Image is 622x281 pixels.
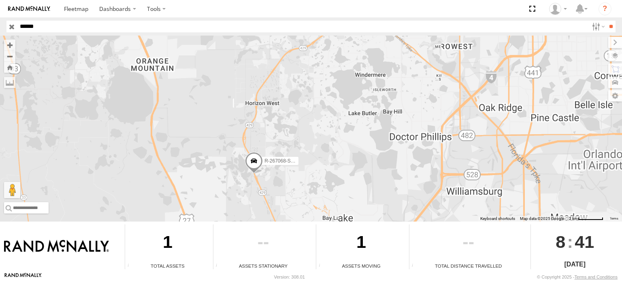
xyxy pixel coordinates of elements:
[569,216,578,221] span: 2 km
[4,77,15,88] label: Measure
[531,260,619,269] div: [DATE]
[213,262,313,269] div: Assets Stationary
[556,224,565,259] span: 8
[316,262,406,269] div: Assets Moving
[575,275,618,279] a: Terms and Conditions
[213,263,226,269] div: Total number of assets current stationary.
[409,263,422,269] div: Total distance travelled by all assets within specified date range and applied filters
[537,275,618,279] div: © Copyright 2025 -
[567,216,606,222] button: Map Scale: 2 km per 59 pixels
[4,273,42,281] a: Visit our Website
[316,224,406,262] div: 1
[125,263,137,269] div: Total number of Enabled Assets
[4,51,15,62] button: Zoom out
[274,275,305,279] div: Version: 308.01
[4,182,20,198] button: Drag Pegman onto the map to open Street View
[546,3,570,15] div: Jose Goitia
[125,224,210,262] div: 1
[316,263,328,269] div: Total number of assets current in transit.
[608,90,622,101] label: Map Settings
[125,262,210,269] div: Total Assets
[599,2,611,15] i: ?
[4,240,109,254] img: Rand McNally
[409,262,528,269] div: Total Distance Travelled
[4,40,15,51] button: Zoom in
[520,216,564,221] span: Map data ©2025 Google
[531,224,619,259] div: :
[575,224,594,259] span: 41
[610,217,618,220] a: Terms (opens in new tab)
[8,6,50,12] img: rand-logo.svg
[480,216,515,222] button: Keyboard shortcuts
[4,62,15,73] button: Zoom Home
[264,158,300,164] span: R-267068-Swing
[589,21,606,32] label: Search Filter Options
